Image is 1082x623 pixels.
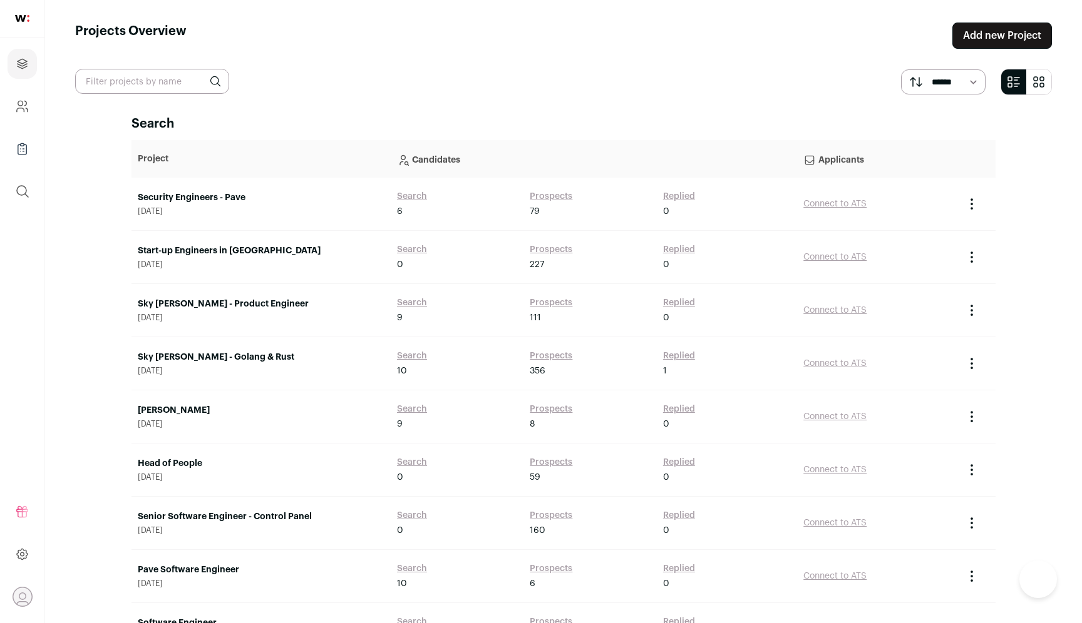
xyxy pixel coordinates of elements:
[663,365,667,377] span: 1
[803,412,867,421] a: Connect to ATS
[8,134,37,164] a: Company Lists
[952,23,1052,49] a: Add new Project
[964,303,979,318] button: Project Actions
[397,190,427,203] a: Search
[138,564,384,576] a: Pave Software Engineer
[397,524,403,537] span: 0
[663,243,695,256] a: Replied
[803,465,867,474] a: Connect to ATS
[13,587,33,607] button: Open dropdown
[397,577,407,590] span: 10
[530,562,572,575] a: Prospects
[530,205,540,218] span: 79
[397,350,427,362] a: Search
[138,457,384,470] a: Head of People
[138,153,384,165] p: Project
[138,579,384,589] span: [DATE]
[138,510,384,523] a: Senior Software Engineer - Control Panel
[530,296,572,309] a: Prospects
[138,351,384,363] a: Sky [PERSON_NAME] - Golang & Rust
[75,69,229,94] input: Filter projects by name
[663,296,695,309] a: Replied
[663,509,695,522] a: Replied
[663,562,695,575] a: Replied
[138,525,384,535] span: [DATE]
[15,15,29,22] img: wellfound-shorthand-0d5821cbd27db2630d0214b213865d53afaa358527fdda9d0ea32b1df1b89c2c.svg
[397,205,403,218] span: 6
[397,296,427,309] a: Search
[75,23,187,49] h1: Projects Overview
[397,456,427,469] a: Search
[663,350,695,362] a: Replied
[530,418,535,430] span: 8
[138,472,384,482] span: [DATE]
[138,419,384,429] span: [DATE]
[803,200,867,208] a: Connect to ATS
[397,258,403,271] span: 0
[803,572,867,580] a: Connect to ATS
[397,471,403,484] span: 0
[530,524,545,537] span: 160
[663,471,669,484] span: 0
[138,245,384,257] a: Start-up Engineers in [GEOGRAPHIC_DATA]
[663,311,669,324] span: 0
[530,190,572,203] a: Prospects
[530,311,541,324] span: 111
[397,562,427,575] a: Search
[964,196,979,211] button: Project Actions
[138,298,384,310] a: Sky [PERSON_NAME] - Product Engineer
[803,306,867,315] a: Connect to ATS
[530,577,535,590] span: 6
[530,471,540,484] span: 59
[8,91,37,121] a: Company and ATS Settings
[397,365,407,377] span: 10
[1019,560,1057,598] iframe: Help Scout Beacon - Open
[530,509,572,522] a: Prospects
[663,190,695,203] a: Replied
[663,418,669,430] span: 0
[397,146,791,171] p: Candidates
[663,403,695,415] a: Replied
[530,258,544,271] span: 227
[138,366,384,376] span: [DATE]
[8,49,37,79] a: Projects
[663,577,669,590] span: 0
[530,456,572,469] a: Prospects
[138,404,384,417] a: [PERSON_NAME]
[964,462,979,477] button: Project Actions
[138,260,384,270] span: [DATE]
[964,409,979,424] button: Project Actions
[663,456,695,469] a: Replied
[964,356,979,371] button: Project Actions
[964,515,979,530] button: Project Actions
[803,253,867,261] a: Connect to ATS
[530,403,572,415] a: Prospects
[530,243,572,256] a: Prospects
[397,311,403,324] span: 9
[131,115,996,133] h2: Search
[530,365,545,377] span: 356
[964,569,979,584] button: Project Actions
[964,250,979,265] button: Project Actions
[138,206,384,216] span: [DATE]
[138,313,384,323] span: [DATE]
[530,350,572,362] a: Prospects
[663,205,669,218] span: 0
[663,524,669,537] span: 0
[803,359,867,368] a: Connect to ATS
[397,243,427,256] a: Search
[397,403,427,415] a: Search
[397,509,427,522] a: Search
[663,258,669,271] span: 0
[803,146,952,171] p: Applicants
[138,191,384,204] a: Security Engineers - Pave
[803,519,867,527] a: Connect to ATS
[397,418,403,430] span: 9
